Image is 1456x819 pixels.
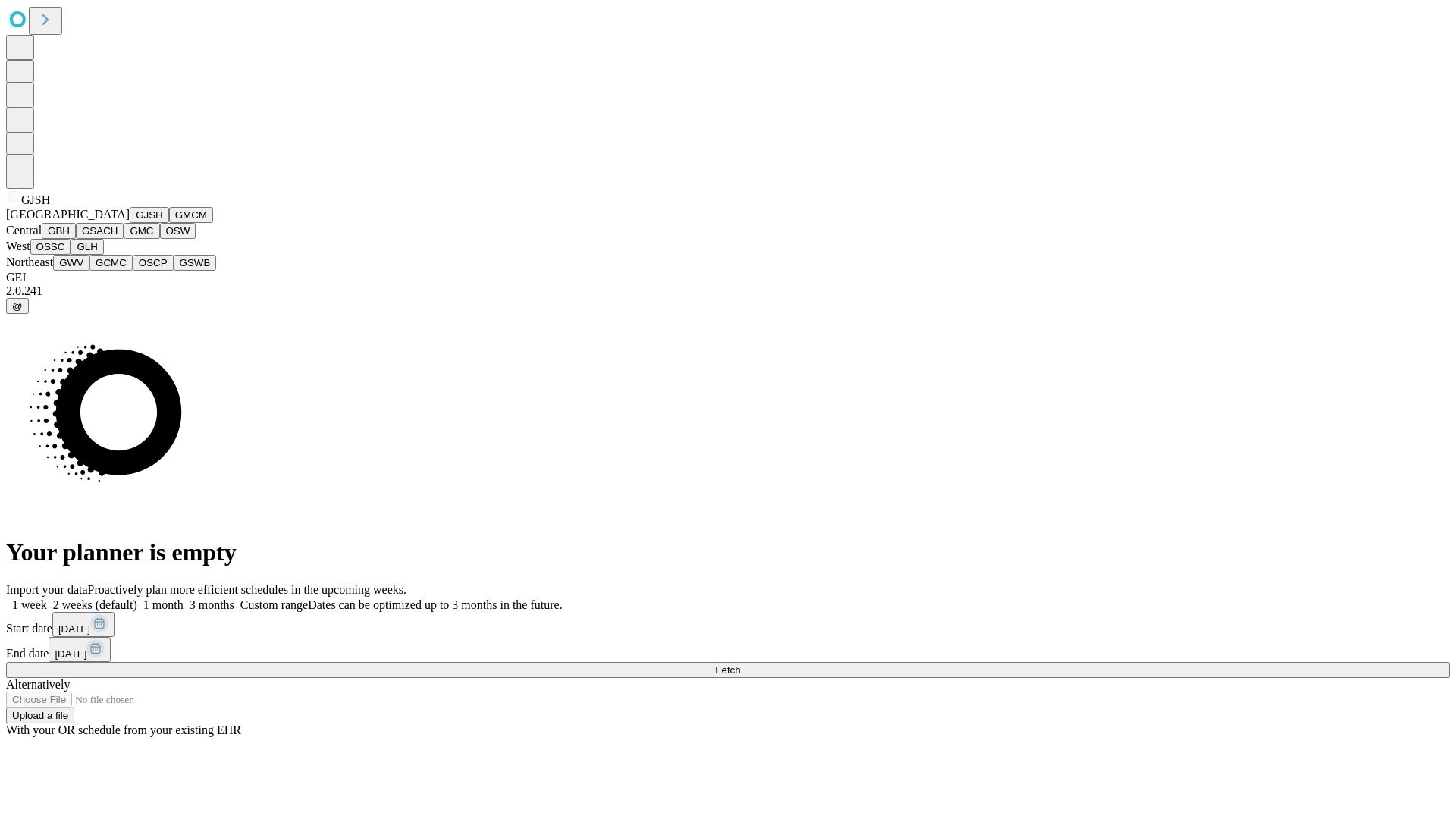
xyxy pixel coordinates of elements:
[88,583,406,596] span: Proactively plan more efficient schedules in the upcoming weeks.
[12,300,23,312] span: @
[190,598,234,611] span: 3 months
[133,255,174,271] button: OSCP
[6,662,1450,678] button: Fetch
[6,224,42,237] span: Central
[6,284,1450,298] div: 2.0.241
[6,678,70,691] span: Alternatively
[58,623,90,635] span: [DATE]
[308,598,562,611] span: Dates can be optimized up to 3 months in the future.
[240,598,308,611] span: Custom range
[124,223,159,239] button: GMC
[6,240,30,253] span: West
[89,255,133,271] button: GCMC
[160,223,196,239] button: OSW
[30,239,71,255] button: OSSC
[6,612,1450,637] div: Start date
[42,223,76,239] button: GBH
[52,612,115,637] button: [DATE]
[6,708,74,723] button: Upload a file
[21,193,50,206] span: GJSH
[12,598,47,611] span: 1 week
[143,598,184,611] span: 1 month
[53,255,89,271] button: GWV
[6,583,88,596] span: Import your data
[715,664,740,676] span: Fetch
[6,298,29,314] button: @
[174,255,217,271] button: GSWB
[169,207,213,223] button: GMCM
[71,239,103,255] button: GLH
[55,648,86,660] span: [DATE]
[6,208,130,221] span: [GEOGRAPHIC_DATA]
[53,598,137,611] span: 2 weeks (default)
[6,538,1450,566] h1: Your planner is empty
[6,256,53,268] span: Northeast
[76,223,124,239] button: GSACH
[6,637,1450,662] div: End date
[130,207,169,223] button: GJSH
[49,637,111,662] button: [DATE]
[6,271,1450,284] div: GEI
[6,723,241,736] span: With your OR schedule from your existing EHR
